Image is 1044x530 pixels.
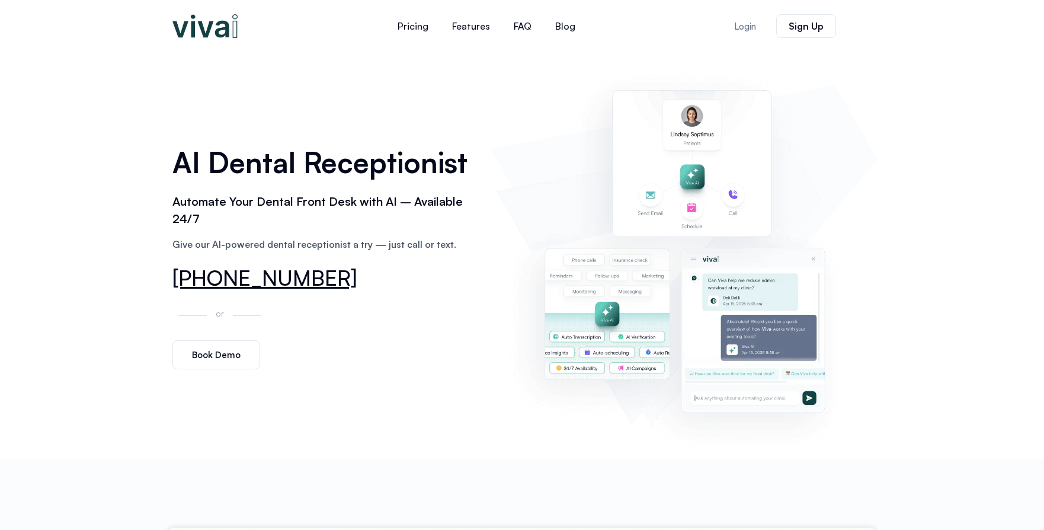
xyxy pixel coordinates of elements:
[386,12,440,40] a: Pricing
[720,15,770,38] a: Login
[172,264,357,291] a: [PHONE_NUMBER]
[172,237,478,251] p: Give our AI-powered dental receptionist a try — just call or text.
[172,142,478,183] h1: AI Dental Receptionist
[213,306,227,320] p: or
[496,64,872,447] img: AI dental receptionist dashboard – virtual receptionist dental office
[192,350,241,359] span: Book Demo
[734,22,756,31] span: Login
[776,14,836,38] a: Sign Up
[440,12,502,40] a: Features
[315,12,658,40] nav: Menu
[172,267,357,289] a: [PHONE_NUMBER]
[172,340,260,369] a: Book Demo
[502,12,543,40] a: FAQ
[172,193,478,228] h2: Automate Your Dental Front Desk with AI – Available 24/7
[789,21,824,31] span: Sign Up
[543,12,587,40] a: Blog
